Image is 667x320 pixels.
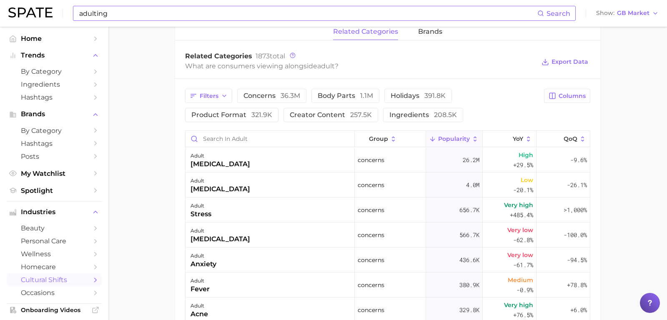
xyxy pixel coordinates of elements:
[185,52,252,60] span: Related Categories
[358,305,384,315] span: concerns
[513,160,533,170] span: +29.5%
[7,150,102,163] a: Posts
[191,184,250,194] div: [MEDICAL_DATA]
[256,52,270,60] span: 1873
[21,306,88,314] span: Onboarding Videos
[544,89,590,103] button: Columns
[281,92,300,100] span: 36.3m
[186,172,590,197] button: adult[MEDICAL_DATA]concerns4.0mLow-20.1%-26.1%
[513,135,523,142] span: YoY
[459,280,479,290] span: 380.9k
[8,7,53,17] img: SPATE
[389,112,457,118] span: ingredients
[517,285,533,295] span: -0.9%
[7,137,102,150] a: Hashtags
[7,108,102,120] button: Brands
[463,155,479,165] span: 26.2m
[507,225,533,235] span: Very low
[513,310,533,320] span: +76.5%
[21,208,88,216] span: Industries
[21,187,88,195] span: Spotlight
[424,92,446,100] span: 391.8k
[191,234,250,244] div: [MEDICAL_DATA]
[358,280,384,290] span: concerns
[547,10,570,17] span: Search
[459,230,479,240] span: 566.7k
[186,272,590,297] button: adultfeverconcerns380.9kMedium-0.9%+78.8%
[7,235,102,247] a: personal care
[78,6,537,20] input: Search here for a brand, industry, or ingredient
[7,286,102,299] a: occasions
[459,255,479,265] span: 436.6k
[567,280,587,290] span: +78.8%
[191,259,216,269] div: anxiety
[537,131,590,147] button: QoQ
[185,89,232,103] button: Filters
[513,260,533,270] span: -61.7%
[21,289,88,297] span: occasions
[21,250,88,258] span: wellness
[434,111,457,119] span: 208.5k
[539,56,590,68] button: Export Data
[7,124,102,137] a: by Category
[438,135,470,142] span: Popularity
[504,300,533,310] span: Very high
[510,210,533,220] span: +485.4%
[513,235,533,245] span: -62.8%
[7,304,102,316] a: Onboarding Videos
[191,276,210,286] div: adult
[21,224,88,232] span: beauty
[7,32,102,45] a: Home
[21,93,88,101] span: Hashtags
[358,155,384,165] span: concerns
[191,309,208,319] div: acne
[7,91,102,104] a: Hashtags
[186,147,590,172] button: adult[MEDICAL_DATA]concerns26.2mHigh+29.5%-9.6%
[21,263,88,271] span: homecare
[570,155,587,165] span: -9.6%
[358,230,384,240] span: concerns
[369,135,388,142] span: group
[564,135,577,142] span: QoQ
[459,205,479,215] span: 656.7k
[251,111,272,119] span: 321.9k
[513,185,533,195] span: -20.1%
[559,92,586,100] span: Columns
[466,180,479,190] span: 4.0m
[186,247,590,272] button: adultanxietyconcerns436.6kVery low-61.7%-94.5%
[418,28,442,35] span: brands
[191,151,250,161] div: adult
[21,140,88,147] span: Hashtags
[21,52,88,59] span: Trends
[290,112,372,118] span: creator content
[426,131,483,147] button: Popularity
[519,150,533,160] span: High
[617,11,649,15] span: GB Market
[21,127,88,135] span: by Category
[7,167,102,180] a: My Watchlist
[191,201,211,211] div: adult
[7,65,102,78] a: by Category
[186,131,354,147] input: Search in adult
[191,159,250,169] div: [MEDICAL_DATA]
[459,305,479,315] span: 329.8k
[7,260,102,273] a: homecare
[243,92,300,99] span: concerns
[21,276,88,284] span: cultural shifts
[504,200,533,210] span: Very high
[567,255,587,265] span: -94.5%
[191,251,216,261] div: adult
[7,222,102,235] a: beauty
[317,62,335,70] span: adult
[567,180,587,190] span: -26.1%
[185,60,535,72] div: What are consumers viewing alongside ?
[191,209,211,219] div: stress
[200,92,218,100] span: Filters
[191,301,208,311] div: adult
[191,226,250,236] div: adult
[564,206,587,214] span: >1,000%
[358,180,384,190] span: concerns
[391,92,446,99] span: holidays
[483,131,537,147] button: YoY
[21,152,88,160] span: Posts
